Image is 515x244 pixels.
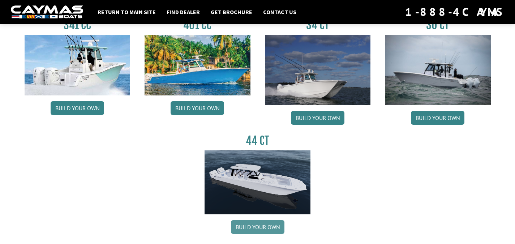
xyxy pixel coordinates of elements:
img: Caymas_34_CT_pic_1.jpg [265,35,371,105]
img: 401CC_thumb.pg.jpg [145,35,250,95]
a: Get Brochure [207,7,256,17]
h3: 401 CC [145,18,250,32]
a: Build your own [171,101,224,115]
a: Build your own [51,101,104,115]
a: Build your own [231,220,284,234]
img: 341CC-thumbjpg.jpg [25,35,130,95]
a: Build your own [411,111,464,125]
div: 1-888-4CAYMAS [405,4,504,20]
img: 44ct_background.png [205,150,310,215]
a: Build your own [291,111,344,125]
h3: 30 CT [385,18,491,32]
h3: 44 CT [205,134,310,147]
a: Contact Us [259,7,300,17]
h3: 34 CT [265,18,371,32]
a: Return to main site [94,7,159,17]
a: Find Dealer [163,7,203,17]
img: white-logo-c9c8dbefe5ff5ceceb0f0178aa75bf4bb51f6bca0971e226c86eb53dfe498488.png [11,5,83,19]
img: 30_CT_photo_shoot_for_caymas_connect.jpg [385,35,491,105]
h3: 341 CC [25,18,130,32]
